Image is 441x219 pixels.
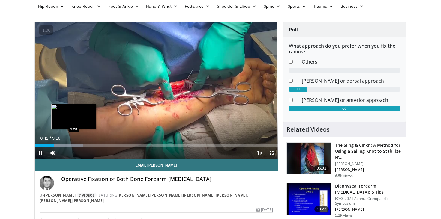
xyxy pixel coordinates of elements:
span: / [50,136,51,141]
div: 66 [289,106,400,111]
a: Email [PERSON_NAME] [35,159,278,171]
a: [PERSON_NAME] [183,193,215,198]
a: Sports [284,0,310,12]
a: [PERSON_NAME] [40,198,71,203]
a: Business [337,0,367,12]
a: 7 Videos [77,193,97,198]
dd: Others [297,58,405,65]
button: Fullscreen [266,147,278,159]
span: 13:27 [314,206,329,212]
dd: [PERSON_NAME] or dorsal approach [297,77,405,84]
p: [PERSON_NAME] [335,167,403,172]
a: [PERSON_NAME] [150,193,182,198]
a: Spine [260,0,284,12]
p: [PERSON_NAME] [335,161,403,166]
h3: Diaphyseal Forearm [MEDICAL_DATA]: 5 Tips [335,183,403,195]
span: 06:02 [314,165,329,171]
a: Shoulder & Elbow [213,0,260,12]
a: 06:02 The Sling & Cinch: A Method for Using a Sailing Knot to Stabilize Fr… [PERSON_NAME] [PERSON... [286,142,403,178]
p: [PERSON_NAME] [335,207,403,212]
img: 7469cecb-783c-4225-a461-0115b718ad32.150x105_q85_crop-smart_upscale.jpg [287,143,331,174]
strong: Poll [289,26,298,33]
a: Knee Recon [68,0,105,12]
div: 11 [289,87,307,92]
h6: What approach do you prefer when you fix the radius? [289,43,400,55]
img: image.jpeg [51,104,96,129]
a: Pediatrics [181,0,213,12]
a: 13:27 Diaphyseal Forearm [MEDICAL_DATA]: 5 Tips FORE 2021 Atlanta Orthopaedic Symposium [PERSON_N... [286,183,403,218]
div: By FEATURING , , , , , [40,193,273,203]
p: 5.2K views [335,213,353,218]
p: 6.5K views [335,173,353,178]
a: Trauma [310,0,337,12]
h4: Operative Fixation of Both Bone Forearm [MEDICAL_DATA] [61,176,273,182]
span: 0:42 [40,136,48,141]
a: Hip Recon [34,0,68,12]
video-js: Video Player [35,22,278,159]
p: FORE 2021 Atlanta Orthopaedic Symposium [335,196,403,206]
span: 9:10 [52,136,60,141]
h3: The Sling & Cinch: A Method for Using a Sailing Knot to Stabilize Fr… [335,142,403,160]
h4: Related Videos [286,126,330,133]
button: Playback Rate [254,147,266,159]
button: Pause [35,147,47,159]
a: [PERSON_NAME] [72,198,104,203]
button: Mute [47,147,59,159]
a: Foot & Ankle [105,0,143,12]
a: [PERSON_NAME] [216,193,247,198]
a: Hand & Wrist [142,0,181,12]
a: [PERSON_NAME] [44,193,76,198]
div: [DATE] [256,207,273,212]
img: Avatar [40,176,54,190]
a: [PERSON_NAME] [118,193,149,198]
div: Progress Bar [35,144,278,147]
img: 181f810e-e302-4326-8cf4-6288db1a84a7.150x105_q85_crop-smart_upscale.jpg [287,183,331,215]
dd: [PERSON_NAME] or anterior approach [297,96,405,104]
